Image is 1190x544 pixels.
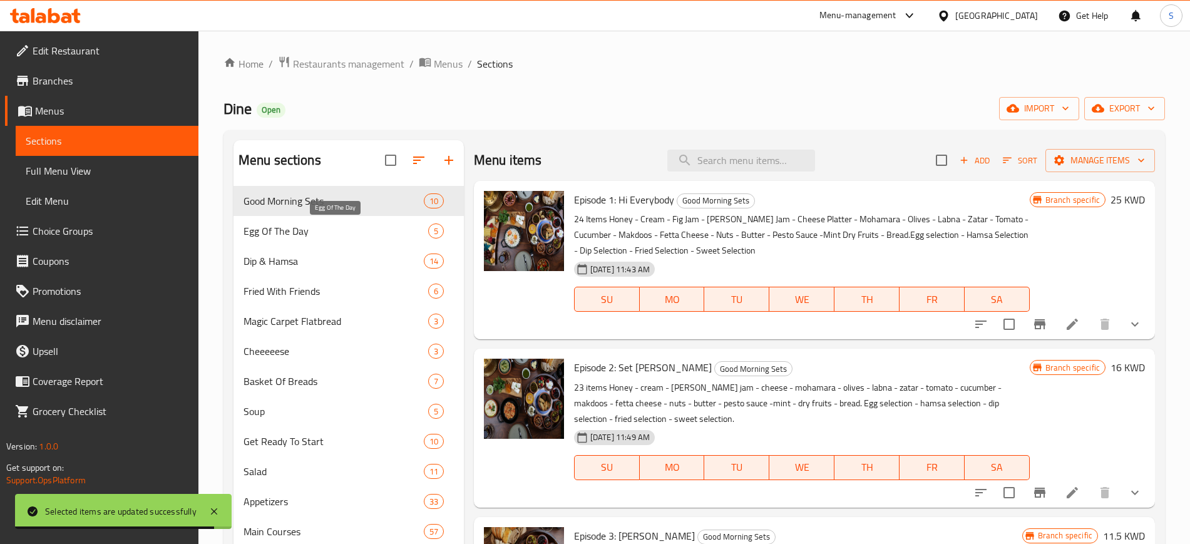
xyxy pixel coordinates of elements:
[428,404,444,419] div: items
[1094,101,1155,116] span: export
[429,316,443,327] span: 3
[1120,478,1150,508] button: show more
[244,404,428,419] span: Soup
[1040,362,1105,374] span: Branch specific
[428,344,444,359] div: items
[424,255,443,267] span: 14
[585,431,655,443] span: [DATE] 11:49 AM
[16,156,198,186] a: Full Menu View
[474,151,542,170] h2: Menu items
[1040,194,1105,206] span: Branch specific
[45,505,197,518] div: Selected items are updated successfully
[819,8,896,23] div: Menu-management
[429,285,443,297] span: 6
[5,366,198,396] a: Coverage Report
[5,36,198,66] a: Edit Restaurant
[5,276,198,306] a: Promotions
[244,434,424,449] div: Get Ready To Start
[244,254,424,269] div: Dip & Hamsa
[477,56,513,71] span: Sections
[244,344,428,359] span: Cheeeeese
[278,56,404,72] a: Restaurants management
[965,455,1030,480] button: SA
[5,396,198,426] a: Grocery Checklist
[1065,317,1080,332] a: Edit menu item
[377,147,404,173] span: Select all sections
[6,459,64,476] span: Get support on:
[667,150,815,172] input: search
[580,290,635,309] span: SU
[244,524,424,539] div: Main Courses
[955,151,995,170] span: Add item
[645,290,700,309] span: MO
[484,191,564,271] img: Episode 1: Hi Everybody
[33,374,188,389] span: Coverage Report
[5,336,198,366] a: Upsell
[424,195,443,207] span: 10
[677,193,755,208] div: Good Morning Sets
[16,186,198,216] a: Edit Menu
[1127,485,1142,500] svg: Show Choices
[769,455,834,480] button: WE
[580,458,635,476] span: SU
[574,455,640,480] button: SU
[233,336,464,366] div: Cheeeeese3
[257,105,285,115] span: Open
[429,346,443,357] span: 3
[704,455,769,480] button: TU
[1045,149,1155,172] button: Manage items
[33,404,188,419] span: Grocery Checklist
[484,359,564,439] img: Episode 2: Set Al-Habayeb
[958,153,992,168] span: Add
[677,193,754,208] span: Good Morning Sets
[233,366,464,396] div: Basket Of Breads7
[1065,485,1080,500] a: Edit menu item
[574,190,674,209] span: Episode 1: Hi Everybody
[424,524,444,539] div: items
[468,56,472,71] li: /
[1000,151,1040,170] button: Sort
[5,66,198,96] a: Branches
[244,494,424,509] span: Appetizers
[965,287,1030,312] button: SA
[774,458,829,476] span: WE
[574,212,1030,259] p: 24 Items Honey - Cream - Fig Jam - [PERSON_NAME] Jam - Cheese Platter - Mohamara - Olives - Labna...
[1025,478,1055,508] button: Branch-specific-item
[434,56,463,71] span: Menus
[1003,153,1037,168] span: Sort
[244,464,424,479] span: Salad
[574,358,712,377] span: Episode 2: Set [PERSON_NAME]
[1169,9,1174,23] span: S
[900,455,965,480] button: FR
[834,455,900,480] button: TH
[424,464,444,479] div: items
[839,290,895,309] span: TH
[704,287,769,312] button: TU
[1009,101,1069,116] span: import
[26,193,188,208] span: Edit Menu
[33,223,188,239] span: Choice Groups
[429,225,443,237] span: 5
[574,287,640,312] button: SU
[244,314,428,329] span: Magic Carpet Flatbread
[33,43,188,58] span: Edit Restaurant
[39,438,58,454] span: 1.0.0
[996,480,1022,506] span: Select to update
[233,396,464,426] div: Soup5
[257,103,285,118] div: Open
[428,223,444,239] div: items
[424,434,444,449] div: items
[1025,309,1055,339] button: Branch-specific-item
[905,290,960,309] span: FR
[33,314,188,329] span: Menu disclaimer
[26,133,188,148] span: Sections
[709,290,764,309] span: TU
[244,223,428,239] span: Egg Of The Day
[715,362,792,376] span: Good Morning Sets
[233,426,464,456] div: Get Ready To Start10
[996,311,1022,337] span: Select to update
[233,246,464,276] div: Dip & Hamsa14
[233,186,464,216] div: Good Morning Sets10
